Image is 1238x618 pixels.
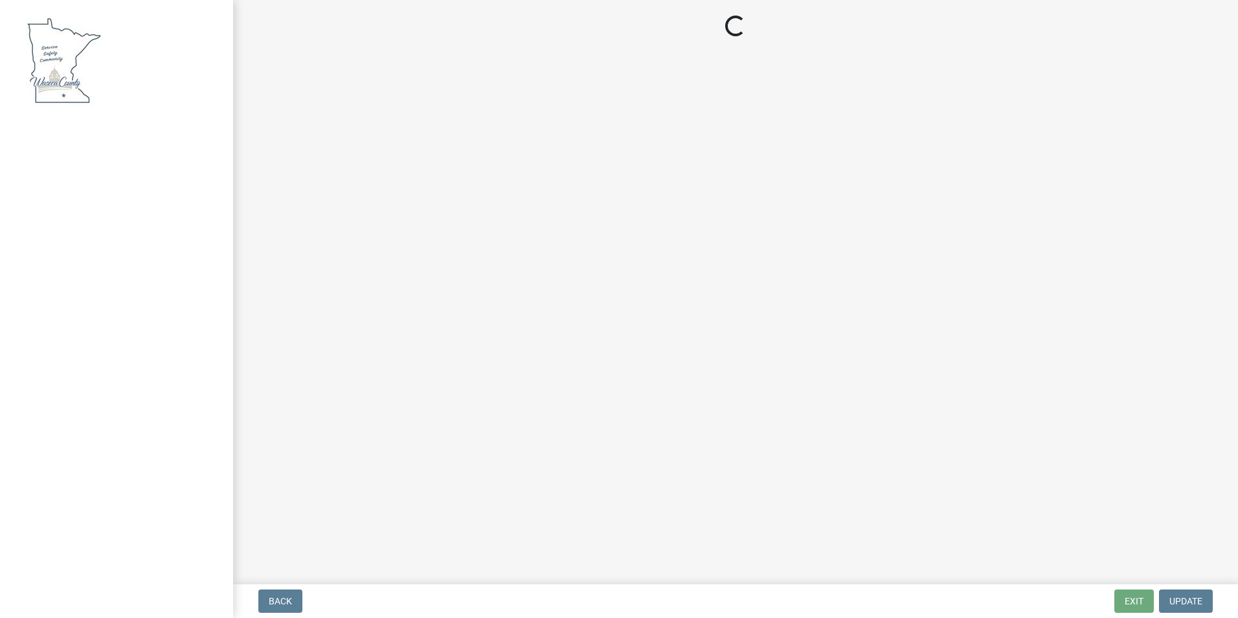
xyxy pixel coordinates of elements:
span: Update [1169,596,1202,606]
button: Exit [1114,589,1154,613]
span: Back [269,596,292,606]
img: Waseca County, Minnesota [26,14,102,106]
button: Update [1159,589,1213,613]
button: Back [258,589,302,613]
